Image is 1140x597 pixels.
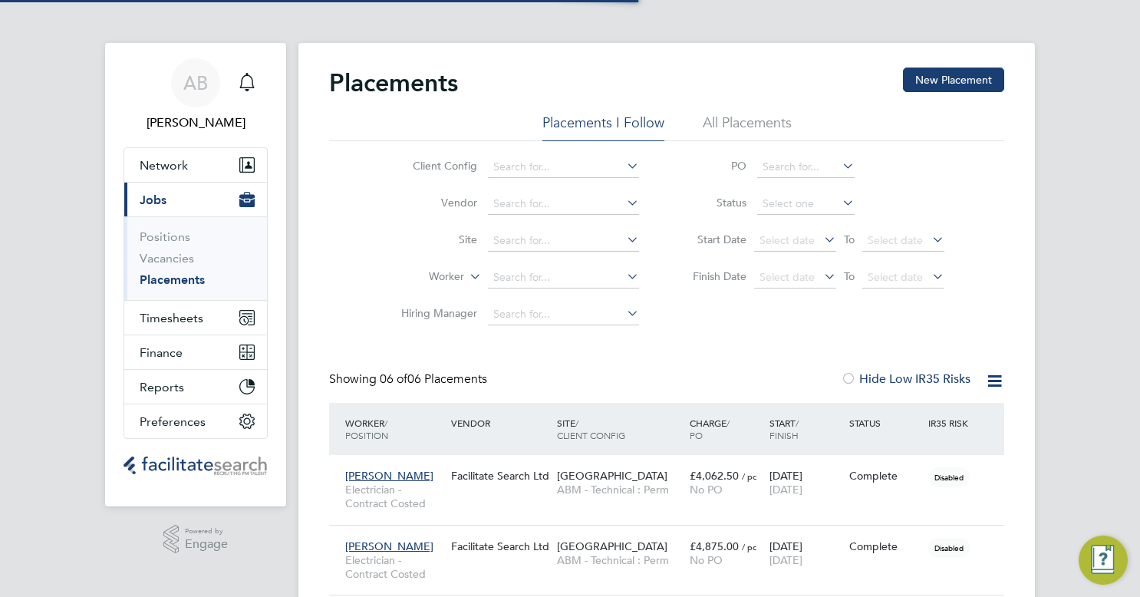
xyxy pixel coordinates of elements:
[557,483,682,496] span: ABM - Technical : Perm
[677,269,746,283] label: Finish Date
[124,216,267,300] div: Jobs
[849,469,921,483] div: Complete
[553,409,686,449] div: Site
[185,525,228,538] span: Powered by
[124,454,268,479] a: Go to home page
[542,114,664,141] li: Placements I Follow
[766,532,845,575] div: [DATE]
[341,531,1004,544] a: [PERSON_NAME]Electrician - Contract CostedFacilitate Search Ltd[GEOGRAPHIC_DATA]ABM - Technical :...
[140,229,190,244] a: Positions
[488,230,639,252] input: Search for...
[124,148,267,182] button: Network
[690,417,730,441] span: / PO
[839,229,859,249] span: To
[163,525,229,554] a: Powered byEngage
[759,233,815,247] span: Select date
[389,196,477,209] label: Vendor
[690,539,739,553] span: £4,875.00
[140,158,188,173] span: Network
[759,270,815,284] span: Select date
[124,58,268,132] a: AB[PERSON_NAME]
[686,409,766,449] div: Charge
[557,539,667,553] span: [GEOGRAPHIC_DATA]
[124,370,267,404] button: Reports
[690,553,723,567] span: No PO
[488,157,639,178] input: Search for...
[376,269,464,285] label: Worker
[105,43,286,506] nav: Main navigation
[677,159,746,173] label: PO
[742,470,756,482] span: / pc
[488,304,639,325] input: Search for...
[389,159,477,173] label: Client Config
[849,539,921,553] div: Complete
[183,73,208,93] span: AB
[389,233,477,246] label: Site
[1079,536,1128,585] button: Engage Resource Center
[928,538,970,558] span: Disabled
[766,461,845,504] div: [DATE]
[140,414,206,429] span: Preferences
[345,483,443,510] span: Electrician - Contract Costed
[703,114,792,141] li: All Placements
[341,460,1004,473] a: [PERSON_NAME]Electrician - Contract CostedFacilitate Search Ltd[GEOGRAPHIC_DATA]ABM - Technical :...
[557,469,667,483] span: [GEOGRAPHIC_DATA]
[690,483,723,496] span: No PO
[757,193,855,215] input: Select one
[769,417,799,441] span: / Finish
[557,417,625,441] span: / Client Config
[677,196,746,209] label: Status
[690,469,739,483] span: £4,062.50
[345,469,433,483] span: [PERSON_NAME]
[868,270,923,284] span: Select date
[140,380,184,394] span: Reports
[769,483,802,496] span: [DATE]
[677,233,746,246] label: Start Date
[380,371,407,387] span: 06 of
[345,417,388,441] span: / Position
[488,267,639,289] input: Search for...
[389,306,477,320] label: Hiring Manager
[329,68,458,98] h2: Placements
[140,193,166,207] span: Jobs
[124,114,268,132] span: Adam Beadle
[124,455,268,479] img: facilitatesearch-logo-retina.png
[488,193,639,215] input: Search for...
[447,532,553,561] div: Facilitate Search Ltd
[903,68,1004,92] button: New Placement
[124,404,267,438] button: Preferences
[841,371,970,387] label: Hide Low IR35 Risks
[924,409,977,437] div: IR35 Risk
[557,553,682,567] span: ABM - Technical : Perm
[757,157,855,178] input: Search for...
[769,553,802,567] span: [DATE]
[447,409,553,437] div: Vendor
[845,409,925,437] div: Status
[341,409,447,449] div: Worker
[839,266,859,286] span: To
[140,251,194,266] a: Vacancies
[124,301,267,335] button: Timesheets
[447,461,553,490] div: Facilitate Search Ltd
[329,371,490,388] div: Showing
[185,538,228,551] span: Engage
[380,371,487,387] span: 06 Placements
[742,541,756,552] span: / pc
[766,409,845,449] div: Start
[345,553,443,581] span: Electrician - Contract Costed
[124,183,267,216] button: Jobs
[928,467,970,487] span: Disabled
[345,539,433,553] span: [PERSON_NAME]
[140,311,203,325] span: Timesheets
[868,233,923,247] span: Select date
[124,335,267,369] button: Finance
[140,272,205,287] a: Placements
[140,345,183,360] span: Finance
